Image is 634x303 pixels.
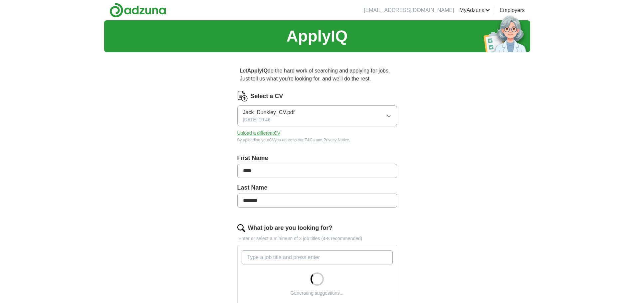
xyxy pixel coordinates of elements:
h1: ApplyIQ [286,24,347,48]
p: Enter or select a minimum of 3 job titles (4-8 recommended) [237,235,397,242]
img: search.png [237,224,245,232]
label: First Name [237,154,397,163]
span: [DATE] 19:46 [243,116,271,123]
img: CV Icon [237,91,248,101]
a: MyAdzuna [459,6,490,14]
li: [EMAIL_ADDRESS][DOMAIN_NAME] [364,6,454,14]
span: Jack_Dunkley_CV.pdf [243,108,295,116]
a: T&Cs [305,138,315,142]
div: Generating suggestions... [291,290,344,297]
p: Let do the hard work of searching and applying for jobs. Just tell us what you're looking for, an... [237,64,397,85]
input: Type a job title and press enter [242,250,393,264]
label: What job are you looking for? [248,224,332,232]
button: Jack_Dunkley_CV.pdf[DATE] 19:46 [237,105,397,126]
img: Adzuna logo [109,3,166,18]
a: Employers [500,6,525,14]
strong: ApplyIQ [247,68,268,74]
a: Privacy Notice [323,138,349,142]
div: By uploading your CV you agree to our and . [237,137,397,143]
label: Last Name [237,183,397,192]
label: Select a CV [251,92,283,101]
button: Upload a differentCV [237,130,281,137]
